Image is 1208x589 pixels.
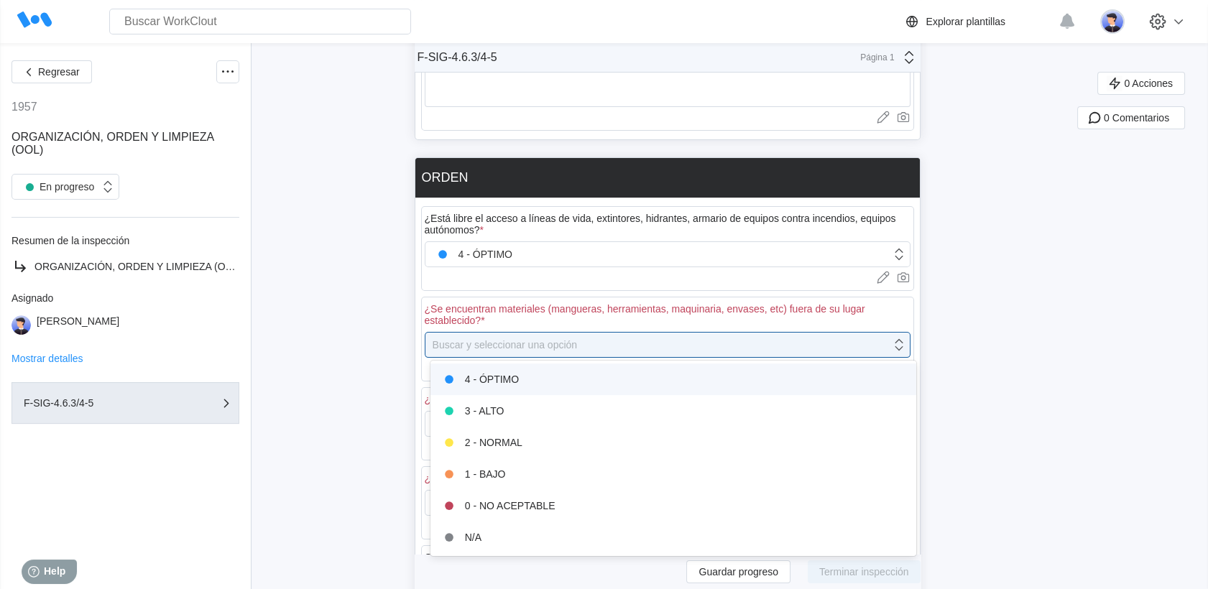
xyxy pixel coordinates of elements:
div: [PERSON_NAME] [37,315,119,335]
div: ¿Está libre el acceso a líneas de vida, extintores, hidrantes, armario de equipos contra incendio... [425,213,910,236]
div: En progreso [19,177,94,197]
div: Asignado [11,292,239,304]
div: ¿Existen bidones para segregación de residuos y para basura? [425,394,711,405]
div: 1957 [11,101,37,113]
div: F-SIG-4.6.3/4-5 [418,51,497,64]
div: ¿Están todos los residuos correctamente ubicados? [425,473,660,484]
div: Resumen de la inspección [11,235,239,246]
span: Terminar inspección [819,567,909,577]
span: Regresar [38,67,80,77]
div: ¿Se encuentran materiales (mangueras, herramientas, maquinaria, envases, etc) fuera de su lugar e... [425,303,910,326]
button: Terminar inspección [808,560,921,583]
div: 2 - NORMAL [439,432,908,453]
button: F-SIG-4.6.3/4-5 [11,382,239,424]
button: 0 Comentarios [1077,106,1185,129]
div: Observaciones: [425,552,494,563]
button: 0 Acciones [1097,72,1185,95]
button: Guardar progreso [686,560,790,583]
div: 0 - NO ACEPTABLE [439,496,908,516]
a: Explorar plantillas [903,13,1052,30]
div: N/A [439,527,908,547]
input: Buscar WorkClout [109,9,411,34]
img: user-5.png [11,315,31,335]
span: ORGANIZACIÓN, ORDEN Y LIMPIEZA (OOL) [34,261,242,272]
div: F-SIG-4.6.3/4-5 [24,398,167,408]
div: Buscar y seleccionar una opción [433,339,578,351]
div: 1 - BAJO [439,464,908,484]
div: 3 - ALTO [439,401,908,421]
button: Mostrar detalles [11,353,83,363]
span: ORGANIZACIÓN, ORDEN Y LIMPIEZA (OOL) [11,131,213,156]
img: user-5.png [1100,9,1125,34]
div: 4 - ÓPTIMO [433,244,512,264]
div: Página 1 [859,52,895,62]
span: 0 Comentarios [1104,113,1169,123]
div: Explorar plantillas [926,16,1006,27]
div: 4 - ÓPTIMO [439,369,908,389]
span: Guardar progreso [698,567,778,577]
button: Regresar [11,60,92,83]
span: 0 Acciones [1124,78,1173,88]
div: ORDEN [422,170,469,185]
a: ORGANIZACIÓN, ORDEN Y LIMPIEZA (OOL) [11,258,239,275]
